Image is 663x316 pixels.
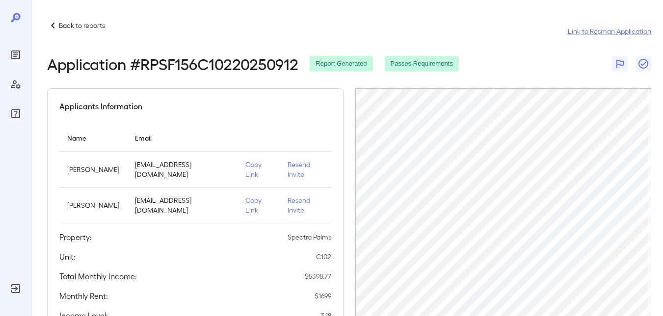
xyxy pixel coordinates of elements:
[288,232,331,242] p: Spectra Palms
[288,195,323,215] p: Resend Invite
[59,124,331,223] table: simple table
[127,124,238,152] th: Email
[315,291,331,301] p: $ 1699
[310,59,372,69] span: Report Generated
[67,165,119,174] p: [PERSON_NAME]
[59,100,142,112] h5: Applicants Information
[305,271,331,281] p: $ 5398.77
[385,59,459,69] span: Passes Requirements
[59,251,76,263] h5: Unit:
[245,160,272,179] p: Copy Link
[8,281,24,296] div: Log Out
[8,47,24,63] div: Reports
[135,195,230,215] p: [EMAIL_ADDRESS][DOMAIN_NAME]
[288,160,323,179] p: Resend Invite
[316,252,331,262] p: C102
[612,56,628,72] button: Flag Report
[59,124,127,152] th: Name
[59,21,105,30] p: Back to reports
[47,55,298,73] h2: Application # RPSF156C10220250912
[636,56,651,72] button: Close Report
[59,231,92,243] h5: Property:
[67,200,119,210] p: [PERSON_NAME]
[8,76,24,92] div: Manage Users
[568,26,651,36] a: Link to Resman Application
[135,160,230,179] p: [EMAIL_ADDRESS][DOMAIN_NAME]
[59,290,108,302] h5: Monthly Rent:
[59,270,137,282] h5: Total Monthly Income:
[8,106,24,122] div: FAQ
[245,195,272,215] p: Copy Link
